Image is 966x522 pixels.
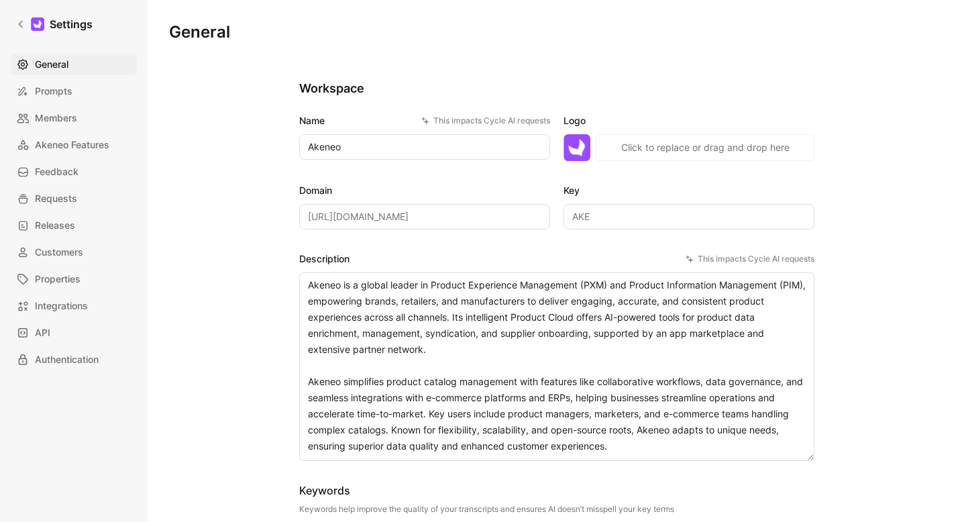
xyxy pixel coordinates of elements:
[11,295,137,317] a: Integrations
[299,272,814,461] textarea: Akeneo is a global leader in Product Experience Management (PXM) and Product Information Manageme...
[11,242,137,263] a: Customers
[35,298,88,314] span: Integrations
[596,134,814,161] button: Click to replace or drag and drop here
[421,114,550,127] div: This impacts Cycle AI requests
[11,81,137,102] a: Prompts
[11,349,137,370] a: Authentication
[563,134,590,161] img: logo
[35,352,99,368] span: Authentication
[35,110,77,126] span: Members
[35,164,78,180] span: Feedback
[11,322,137,344] a: API
[563,182,814,199] label: Key
[299,113,550,129] label: Name
[299,504,674,515] div: Keywords help improve the quality of your transcripts and ensures AI doesn’t misspell your key terms
[11,11,98,38] a: Settings
[299,251,814,267] label: Description
[11,188,137,209] a: Requests
[35,325,50,341] span: API
[299,81,814,97] h2: Workspace
[35,137,109,153] span: Akeneo Features
[35,244,83,260] span: Customers
[299,182,550,199] label: Domain
[563,113,814,129] label: Logo
[50,16,93,32] h1: Settings
[35,271,80,287] span: Properties
[169,21,230,43] h1: General
[35,217,75,233] span: Releases
[11,107,137,129] a: Members
[11,134,137,156] a: Akeneo Features
[11,268,137,290] a: Properties
[299,482,674,499] div: Keywords
[11,161,137,182] a: Feedback
[35,56,68,72] span: General
[11,215,137,236] a: Releases
[35,191,77,207] span: Requests
[299,204,550,229] input: Some placeholder
[11,54,137,75] a: General
[35,83,72,99] span: Prompts
[686,252,814,266] div: This impacts Cycle AI requests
